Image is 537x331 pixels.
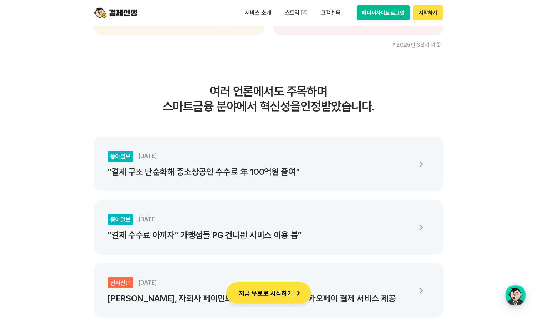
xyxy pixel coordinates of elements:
button: 지금 무료로 시작하기 [226,282,311,304]
a: 설정 [92,227,137,244]
p: “결제 구조 단순화해 중소상공인 수수료 年 100억원 줄여” [108,167,412,177]
img: 화살표 아이콘 [413,282,429,299]
p: “결제 수수료 아끼자” 가맹점들 PG 건너뛴 서비스 이용 붐” [108,230,412,240]
p: 서비스 소개 [240,6,276,19]
p: 고객센터 [316,6,345,19]
div: 동아일보 [108,151,133,162]
img: 화살표 아이콘 [413,156,429,172]
p: * 2025년 3분기 기준 [94,42,444,48]
span: [DATE] [138,279,157,286]
span: 대화 [65,238,74,243]
span: 홈 [23,237,27,243]
img: 화살표 아이콘 [413,219,429,236]
img: 화살표 아이콘 [293,288,303,298]
div: 동아일보 [108,214,133,225]
h3: 여러 언론에서도 주목하며 스마트금융 분야에서 혁신성을 인정받았습니다. [94,84,444,114]
span: [DATE] [138,153,157,159]
a: 스토리 [280,6,313,20]
span: 설정 [110,237,119,243]
button: 시작하기 [413,5,443,20]
button: 매니저사이트 로그인 [357,5,411,20]
div: 전자신문 [108,277,133,288]
p: [PERSON_NAME], 자회사 페이민트 ‘결제선생’ 가맹점에 카카오페이 결제 서비스 제공 [108,293,412,303]
a: 대화 [47,227,92,244]
img: 외부 도메인 오픈 [300,9,307,16]
span: [DATE] [138,216,157,223]
img: logo [94,6,137,20]
a: 홈 [2,227,47,244]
